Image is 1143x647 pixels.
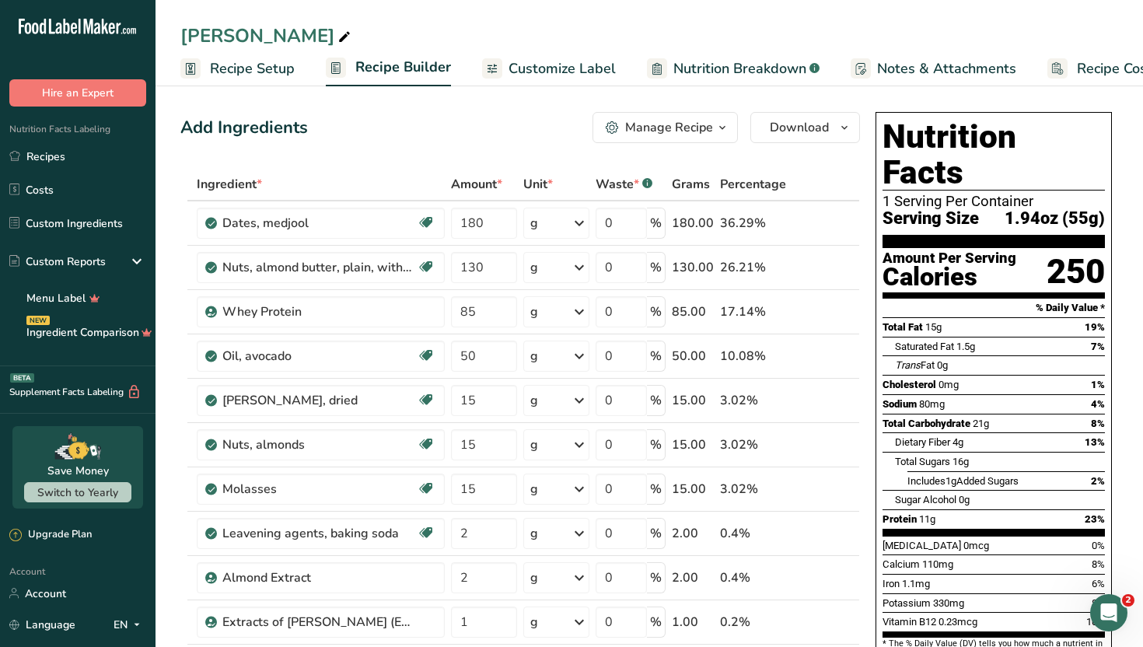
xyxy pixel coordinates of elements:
span: 4% [1091,398,1105,410]
span: 2 [1122,594,1134,607]
span: Recipe Builder [355,57,451,78]
div: Oil, avocado [222,347,417,365]
img: logo [31,35,135,49]
div: g [530,303,538,321]
div: g [530,391,538,410]
button: Switch to Yearly [24,482,131,502]
span: Cholesterol [883,379,936,390]
span: Unit [523,175,553,194]
div: [PERSON_NAME] [69,235,159,251]
span: Help [182,524,207,535]
section: % Daily Value * [883,299,1105,317]
span: Nutrition Breakdown [673,58,806,79]
div: Whey Protein [222,303,417,321]
div: BETA [10,373,34,383]
div: 0.4% [720,568,786,587]
p: Hi [PERSON_NAME] [31,110,280,137]
span: Notes & Attachments [877,58,1016,79]
div: 1 Serving Per Container [883,194,1105,209]
div: Profile image for AyaRate your conversation[PERSON_NAME]•21h ago [16,206,295,264]
p: How can we help? [31,137,280,163]
span: 8% [1091,418,1105,429]
span: Ingredient [197,175,262,194]
iframe: Intercom live chat [1090,594,1127,631]
div: g [530,524,538,543]
div: Manage Recipe [625,118,713,137]
div: g [530,214,538,233]
a: Language [9,611,75,638]
div: 2.00 [672,568,714,587]
span: 19% [1085,321,1105,333]
span: Sodium [883,398,917,410]
span: Total Fat [883,321,923,333]
span: 1.5g [956,341,975,352]
span: Rate your conversation [69,220,212,233]
button: Messages [78,485,156,547]
div: [PERSON_NAME] [180,22,354,50]
a: Notes & Attachments [851,51,1016,86]
div: Close [267,25,295,53]
button: Download [750,112,860,143]
span: Protein [883,513,917,525]
div: g [530,258,538,277]
div: Upgrade Plan [9,527,92,543]
div: g [530,435,538,454]
span: 0g [959,494,970,505]
span: Customize Label [509,58,616,79]
button: Manage Recipe [592,112,738,143]
span: 15g [925,321,942,333]
img: Profile image for Aya [225,25,257,56]
span: 80mg [919,398,945,410]
div: 10.08% [720,347,786,365]
span: Download [770,118,829,137]
span: Dietary Fiber [895,436,950,448]
div: NEW [26,316,50,325]
span: 110mg [922,558,953,570]
span: 1.1mg [902,578,930,589]
span: Vitamin B12 [883,616,936,628]
span: Percentage [720,175,786,194]
div: Molasses [222,480,417,498]
div: 85.00 [672,303,714,321]
div: Hire an Expert Services [23,367,288,396]
span: 0.23mcg [939,616,977,628]
img: Profile image for Rachelle [166,25,197,56]
div: [PERSON_NAME], dried [222,391,417,410]
span: 1% [1091,379,1105,390]
div: 26.21% [720,258,786,277]
div: Leavening agents, baking soda [222,524,417,543]
span: [MEDICAL_DATA] [883,540,961,551]
div: Nuts, almond butter, plain, without salt added [222,258,417,277]
button: News [233,485,311,547]
div: 3.02% [720,480,786,498]
div: 50.00 [672,347,714,365]
span: Fat [895,359,935,371]
span: 13% [1085,436,1105,448]
div: Dates, medjool [222,214,417,233]
div: How Subscription Upgrades Work on [DOMAIN_NAME] [23,441,288,486]
span: Potassium [883,597,931,609]
div: How to Print Your Labels & Choose the Right Printer [23,396,288,441]
div: Custom Reports [9,254,106,270]
span: 0% [1092,540,1105,551]
div: 180.00 [672,214,714,233]
span: Messages [90,524,144,535]
button: Hire an Expert [9,79,146,107]
span: Iron [883,578,900,589]
span: Home [21,524,56,535]
div: Send us a message [32,285,260,302]
span: Includes Added Sugars [907,475,1019,487]
i: Trans [895,359,921,371]
span: 2% [1091,475,1105,487]
span: Switch to Yearly [37,485,118,500]
div: 250 [1047,251,1105,292]
div: g [530,568,538,587]
div: Recent message [32,196,279,212]
span: Saturated Fat [895,341,954,352]
div: 130.00 [672,258,714,277]
div: Recent messageProfile image for AyaRate your conversation[PERSON_NAME]•21h ago [16,183,295,264]
div: g [530,480,538,498]
span: 0mg [939,379,959,390]
span: 0mcg [963,540,989,551]
span: Grams [672,175,710,194]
